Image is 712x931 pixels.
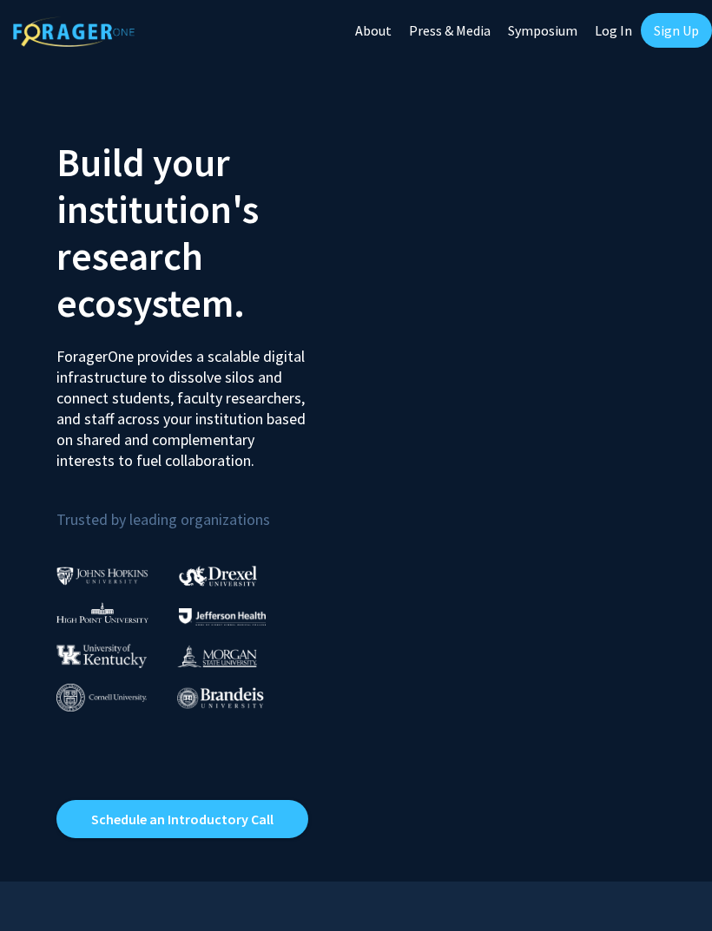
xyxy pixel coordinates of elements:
[13,16,135,47] img: ForagerOne Logo
[177,645,257,667] img: Morgan State University
[56,602,148,623] img: High Point University
[56,567,148,585] img: Johns Hopkins University
[177,687,264,709] img: Brandeis University
[56,333,308,471] p: ForagerOne provides a scalable digital infrastructure to dissolve silos and connect students, fac...
[56,644,147,667] img: University of Kentucky
[56,684,147,712] img: Cornell University
[179,566,257,586] img: Drexel University
[56,139,343,326] h2: Build your institution's research ecosystem.
[641,13,712,48] a: Sign Up
[56,800,308,838] a: Opens in a new tab
[179,608,266,625] img: Thomas Jefferson University
[56,485,343,533] p: Trusted by leading organizations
